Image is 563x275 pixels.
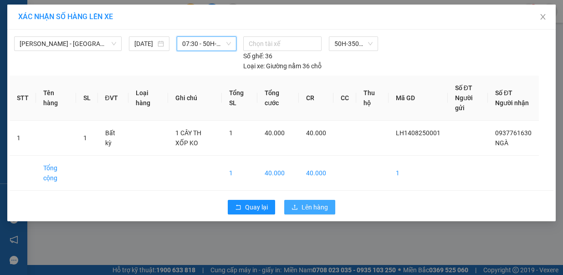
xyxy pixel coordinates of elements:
span: rollback [235,204,241,211]
th: STT [10,76,36,121]
span: phone [52,33,60,41]
span: 40.000 [265,129,285,137]
td: 40.000 [257,156,299,191]
span: 1 [229,129,233,137]
span: environment [52,22,60,29]
span: 1 [83,134,87,142]
span: 40.000 [306,129,326,137]
span: upload [292,204,298,211]
th: CR [299,76,333,121]
span: Số ĐT [455,84,472,92]
span: 50H-350.51 [334,37,373,51]
th: Loại hàng [128,76,168,121]
td: 40.000 [299,156,333,191]
th: CC [333,76,356,121]
span: Phan Rí - Sài Gòn [20,37,116,51]
span: 1 CÂY TH XỐP KO [175,129,201,147]
span: close [539,13,547,20]
input: 14/08/2025 [134,39,156,49]
span: 07:30 - 50H-350.51 [182,37,231,51]
button: rollbackQuay lại [228,200,275,214]
th: Tên hàng [36,76,76,121]
button: uploadLên hàng [284,200,335,214]
li: 01 [PERSON_NAME] [4,20,174,31]
b: GỬI : Liên Hương [4,57,99,72]
th: Thu hộ [356,76,389,121]
li: 02523854854 [4,31,174,43]
b: [PERSON_NAME] [52,6,129,17]
td: Tổng cộng [36,156,76,191]
span: XÁC NHẬN SỐ HÀNG LÊN XE [18,12,113,21]
span: Loại xe: [243,61,265,71]
span: 0937761630 [495,129,532,137]
th: Ghi chú [168,76,222,121]
td: Bất kỳ [98,121,129,156]
span: Người nhận [495,99,529,107]
span: Số ghế: [243,51,264,61]
div: 36 [243,51,272,61]
th: Tổng cước [257,76,299,121]
div: Giường nằm 36 chỗ [243,61,322,71]
th: SL [76,76,98,121]
span: Người gửi [455,94,473,112]
th: Tổng SL [222,76,257,121]
td: 1 [222,156,257,191]
span: Số ĐT [495,89,512,97]
button: Close [530,5,556,30]
span: NGÀ [495,139,508,147]
th: ĐVT [98,76,129,121]
span: LH1408250001 [396,129,440,137]
span: Quay lại [245,202,268,212]
span: Lên hàng [302,202,328,212]
td: 1 [10,121,36,156]
td: 1 [389,156,448,191]
th: Mã GD [389,76,448,121]
img: logo.jpg [4,4,50,50]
